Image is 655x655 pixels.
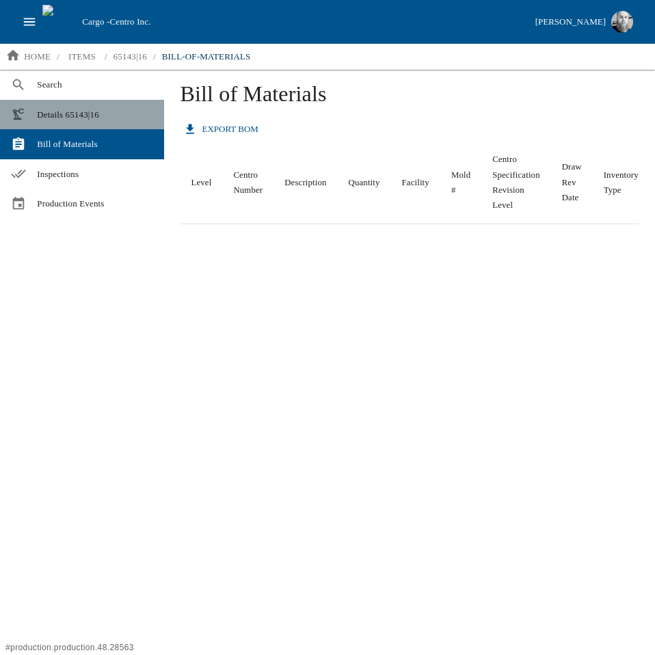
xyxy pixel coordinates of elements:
[60,46,104,68] a: items
[391,141,440,224] th: Facility
[16,9,42,35] button: open drawer
[105,50,107,64] li: /
[24,50,51,64] p: home
[37,168,152,181] span: Inspections
[181,118,264,142] button: export BOM
[338,141,391,224] th: Quantity
[162,50,251,64] p: bill-of-materials
[611,11,633,33] img: Profile image
[42,5,77,39] img: cargo logo
[108,46,152,68] a: 65143|16
[535,14,606,30] div: [PERSON_NAME]
[273,141,337,224] th: Description
[57,50,59,64] li: /
[593,141,650,224] th: Inventory Type
[68,50,96,64] p: items
[113,50,147,64] p: 65143|16
[37,108,152,122] span: Details 65143|16
[181,141,223,224] th: Level
[37,78,152,92] span: Search
[440,141,481,224] th: Mold #
[157,46,256,68] a: bill-of-materials
[222,141,273,224] th: Centro Number
[109,16,150,27] span: Centro Inc.
[481,141,550,224] th: Centro Specification Revision Level
[551,141,593,224] th: Draw Rev Date
[77,15,529,29] div: Cargo -
[530,7,639,37] button: [PERSON_NAME]
[153,50,156,64] li: /
[37,197,152,211] span: Production Events
[181,81,639,118] h1: Bill of Materials
[37,137,152,151] span: Bill of Materials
